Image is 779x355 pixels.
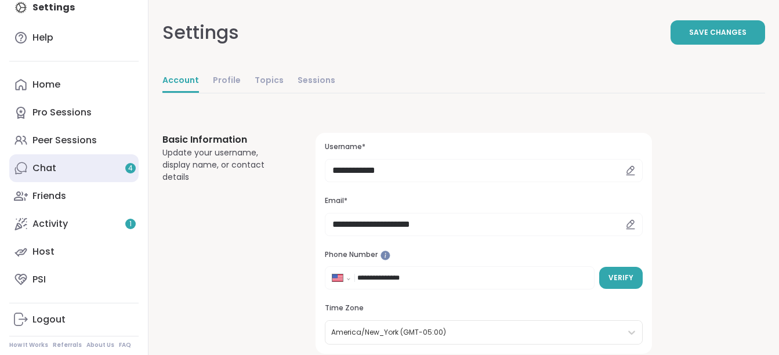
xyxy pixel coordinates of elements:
[255,70,284,93] a: Topics
[32,218,68,230] div: Activity
[9,266,139,294] a: PSI
[32,190,66,202] div: Friends
[162,19,239,46] div: Settings
[129,219,132,229] span: 1
[162,70,199,93] a: Account
[162,133,288,147] h3: Basic Information
[32,78,60,91] div: Home
[53,341,82,349] a: Referrals
[9,154,139,182] a: Chat4
[325,250,643,260] h3: Phone Number
[9,126,139,154] a: Peer Sessions
[9,99,139,126] a: Pro Sessions
[32,273,46,286] div: PSI
[128,164,133,173] span: 4
[162,147,288,183] div: Update your username, display name, or contact details
[32,245,55,258] div: Host
[32,134,97,147] div: Peer Sessions
[86,341,114,349] a: About Us
[9,24,139,52] a: Help
[325,196,643,206] h3: Email*
[32,31,53,44] div: Help
[325,142,643,152] h3: Username*
[689,27,747,38] span: Save Changes
[119,341,131,349] a: FAQ
[608,273,633,283] span: Verify
[32,313,66,326] div: Logout
[9,306,139,334] a: Logout
[213,70,241,93] a: Profile
[32,162,56,175] div: Chat
[32,106,92,119] div: Pro Sessions
[599,267,643,289] button: Verify
[325,303,643,313] h3: Time Zone
[671,20,765,45] button: Save Changes
[9,238,139,266] a: Host
[9,71,139,99] a: Home
[381,251,390,260] iframe: Spotlight
[9,210,139,238] a: Activity1
[9,341,48,349] a: How It Works
[298,70,335,93] a: Sessions
[9,182,139,210] a: Friends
